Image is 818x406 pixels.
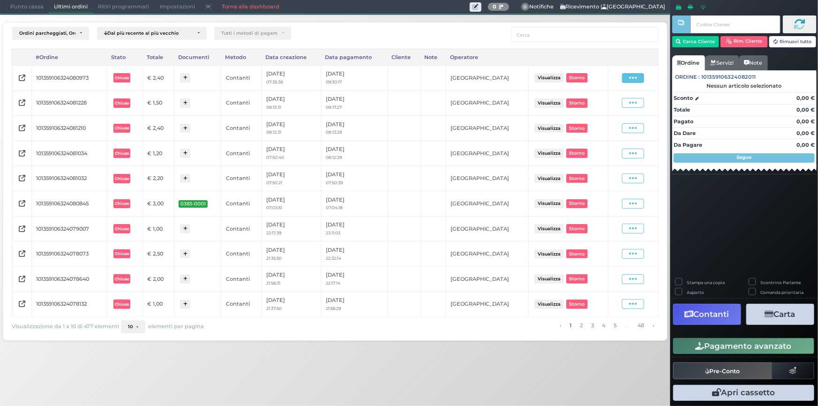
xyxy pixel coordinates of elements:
[566,224,588,233] button: Storno
[115,277,129,281] b: Chiuso
[321,116,388,141] td: [DATE]
[12,27,89,40] button: Ordini parcheggiati, Ordini aperti, Ordini chiusi
[221,30,278,36] div: Tutti i metodi di pagamento
[143,241,174,267] td: € 2,50
[521,3,530,11] span: 0
[121,320,145,333] button: 10
[97,27,207,40] button: Dal più recente al più vecchio
[705,55,739,70] a: Servizi
[720,36,768,47] button: Rim. Cliente
[566,174,588,183] button: Storno
[321,216,388,241] td: [DATE]
[796,130,815,136] strong: 0,00 €
[534,174,563,183] button: Visualizza
[674,118,693,125] strong: Pagato
[761,289,804,295] label: Comanda prioritaria
[326,205,343,210] small: 07:04:18
[262,90,321,116] td: [DATE]
[115,176,129,181] b: Chiuso
[446,241,529,267] td: [GEOGRAPHIC_DATA]
[493,3,496,10] b: 0
[534,274,563,283] button: Visualizza
[673,362,773,379] button: Pre-Conto
[446,141,529,166] td: [GEOGRAPHIC_DATA]
[266,79,283,84] small: 07:35:38
[143,141,174,166] td: € 1,20
[221,141,262,166] td: Contanti
[687,279,725,286] label: Stampa una copia
[672,55,705,70] a: Ordine
[534,98,563,107] button: Visualizza
[673,338,814,354] button: Pagamento avanzato
[143,216,174,241] td: € 1,00
[31,166,107,191] td: 101359106324081032
[737,154,752,160] strong: Segue
[326,306,341,311] small: 21:56:29
[446,49,529,65] div: Operatore
[214,27,291,40] button: Tutti i metodi di pagamento
[534,300,563,308] button: Visualizza
[534,224,563,233] button: Visualizza
[217,0,285,14] a: Torna alla dashboard
[31,49,107,65] div: #Ordine
[155,0,200,14] span: Impostazioni
[672,36,720,47] button: Cerca Cliente
[221,116,262,141] td: Contanti
[446,216,529,241] td: [GEOGRAPHIC_DATA]
[321,49,388,65] div: Data pagamento
[221,292,262,317] td: Contanti
[115,201,129,206] b: Chiuso
[534,199,563,208] button: Visualizza
[566,73,588,82] button: Storno
[121,320,204,333] div: elementi per pagina
[796,106,815,113] strong: 0,00 €
[611,320,619,331] a: alla pagina 5
[796,118,815,125] strong: 0,00 €
[446,191,529,217] td: [GEOGRAPHIC_DATA]
[143,116,174,141] td: € 2,40
[104,30,193,36] div: Dal più recente al più vecchio
[143,90,174,116] td: € 1,50
[566,124,588,133] button: Storno
[262,116,321,141] td: [DATE]
[262,241,321,267] td: [DATE]
[321,292,388,317] td: [DATE]
[266,105,281,110] small: 08:13:31
[143,166,174,191] td: € 2,20
[49,0,93,14] span: Ultimi ordini
[174,49,221,65] div: Documenti
[262,216,321,241] td: [DATE]
[221,90,262,116] td: Contanti
[534,149,563,158] button: Visualizza
[321,241,388,267] td: [DATE]
[266,256,282,261] small: 21:35:50
[31,90,107,116] td: 101359106324081228
[179,200,208,207] span: 0383-0001
[557,320,563,331] a: pagina precedente
[687,289,704,295] label: Asporto
[19,30,75,36] div: Ordini parcheggiati, Ordini aperti, Ordini chiusi
[635,320,647,331] a: alla pagina 48
[115,101,129,105] b: Chiuso
[221,166,262,191] td: Contanti
[326,180,343,185] small: 07:50:39
[262,292,321,317] td: [DATE]
[690,15,780,33] input: Codice Cliente
[266,180,282,185] small: 07:50:21
[769,36,817,47] button: Rimuovi tutto
[31,266,107,292] td: 101359106324078640
[326,230,340,235] small: 23:11:03
[420,49,446,65] div: Note
[326,280,340,286] small: 22:17:14
[115,251,129,256] b: Chiuso
[262,191,321,217] td: [DATE]
[566,149,588,158] button: Storno
[221,266,262,292] td: Contanti
[31,292,107,317] td: 101359106324078132
[31,116,107,141] td: 101359106324081210
[115,75,129,80] b: Chiuso
[266,129,281,135] small: 08:12:31
[446,292,529,317] td: [GEOGRAPHIC_DATA]
[746,304,814,325] button: Carta
[266,155,284,160] small: 07:50:40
